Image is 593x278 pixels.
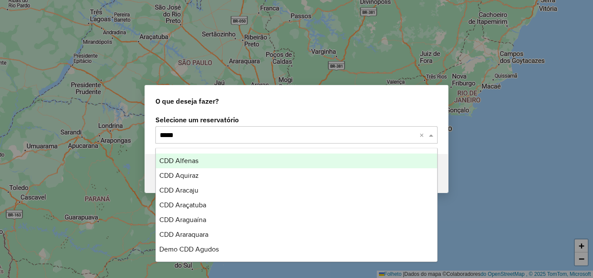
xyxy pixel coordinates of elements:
[155,148,438,262] ng-dropdown-panel: Lista de opções
[159,172,199,179] font: CDD Aquiraz
[159,157,198,164] font: CDD Alfenas
[159,245,219,253] font: Demo CDD Agudos
[159,231,208,238] font: CDD Araraquara
[419,130,427,140] span: Limpar tudo
[155,115,239,124] font: Selecione um reservatório
[155,97,219,105] font: O que deseja fazer?
[159,201,206,209] font: CDD Araçatuba
[159,216,206,223] font: CDD Araguaína
[159,186,198,194] font: CDD Aracaju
